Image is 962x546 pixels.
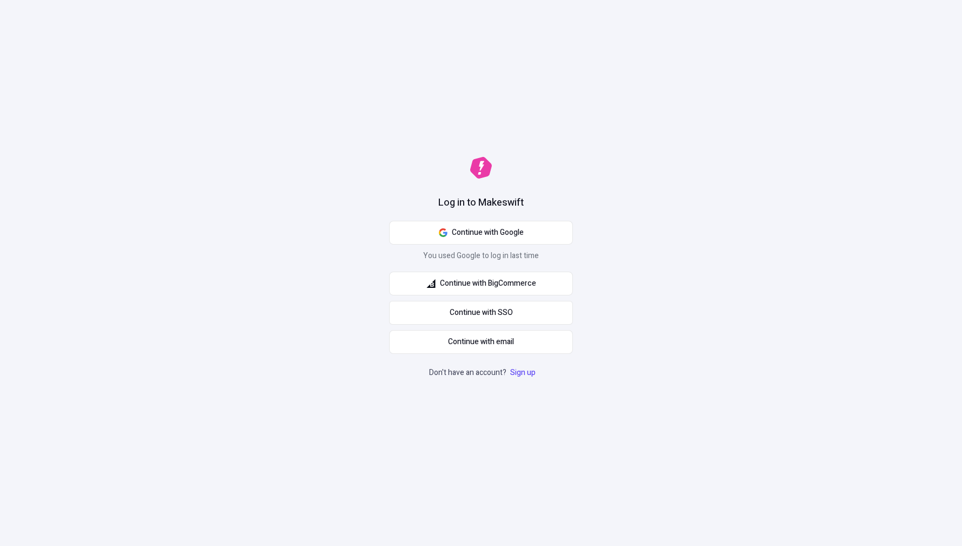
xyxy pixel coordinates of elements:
p: You used Google to log in last time [389,250,573,266]
span: Continue with BigCommerce [440,278,536,290]
a: Continue with SSO [389,301,573,325]
p: Don't have an account? [429,367,538,379]
button: Continue with Google [389,221,573,245]
h1: Log in to Makeswift [438,196,524,210]
button: Continue with BigCommerce [389,272,573,295]
span: Continue with email [448,336,514,348]
button: Continue with email [389,330,573,354]
span: Continue with Google [452,227,524,239]
a: Sign up [508,367,538,378]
